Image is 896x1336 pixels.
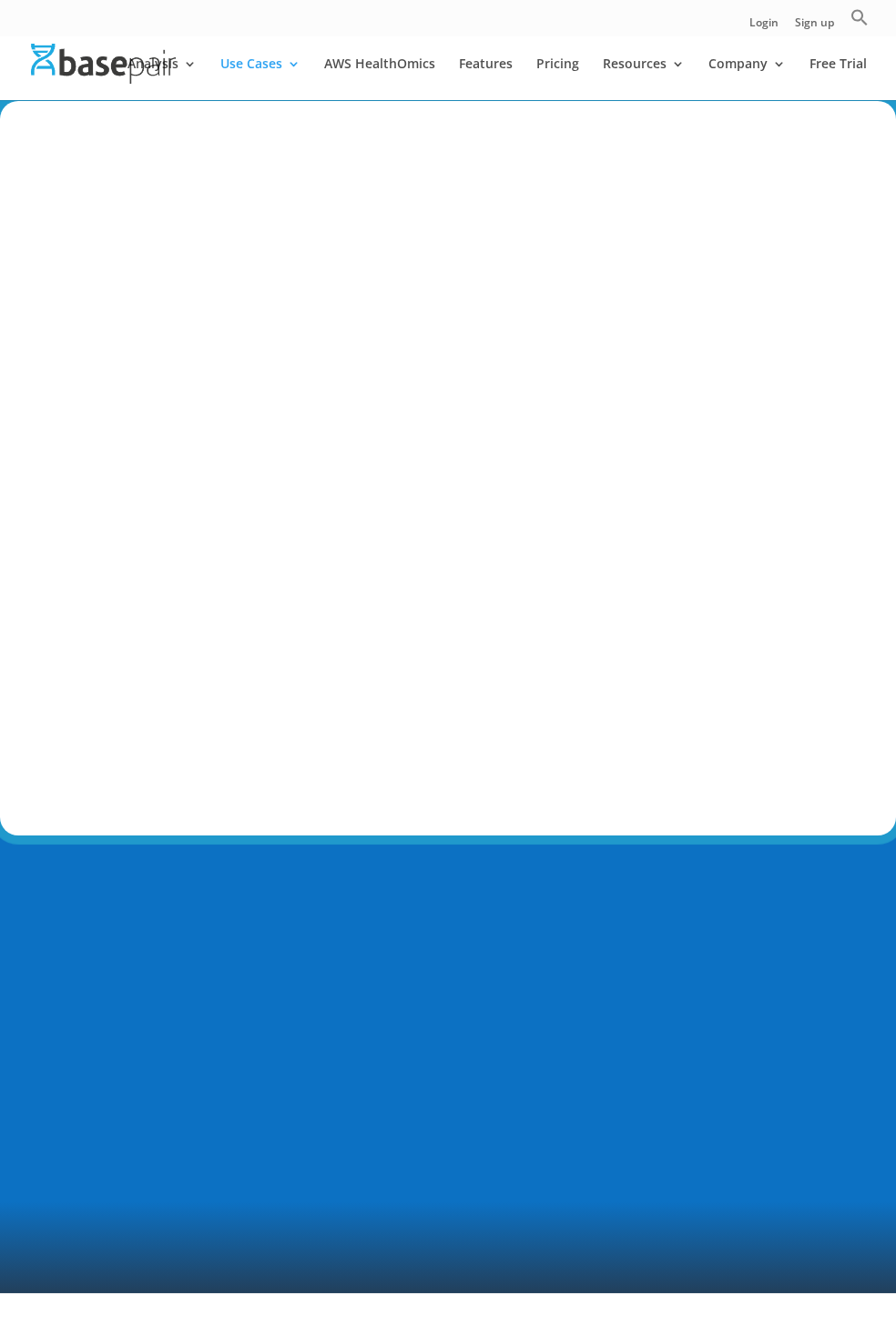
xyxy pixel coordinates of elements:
a: Company [708,57,786,100]
a: AWS HealthOmics [324,57,435,100]
svg: Search [850,8,869,26]
a: Use Cases [220,57,300,100]
a: Features [459,57,513,100]
a: Free Trial [809,57,867,100]
a: Sign up [795,17,834,36]
a: Resources [603,57,685,100]
a: Search Icon Link [850,8,869,36]
img: Basepair [31,44,176,83]
a: Pricing [536,57,579,100]
a: Login [749,17,779,36]
a: Analysis [127,57,197,100]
